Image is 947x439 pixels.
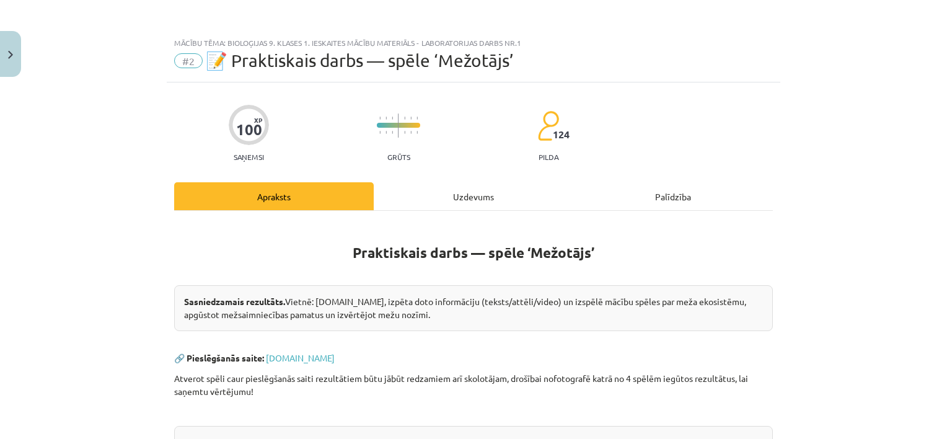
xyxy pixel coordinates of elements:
[206,50,514,71] span: 📝 Praktiskais darbs — spēle ‘Mežotājs’
[379,117,381,120] img: icon-short-line-57e1e144782c952c97e751825c79c345078a6d821885a25fce030b3d8c18986b.svg
[404,117,405,120] img: icon-short-line-57e1e144782c952c97e751825c79c345078a6d821885a25fce030b3d8c18986b.svg
[553,129,570,140] span: 124
[379,131,381,134] img: icon-short-line-57e1e144782c952c97e751825c79c345078a6d821885a25fce030b3d8c18986b.svg
[573,182,773,210] div: Palīdzība
[374,182,573,210] div: Uzdevums
[266,352,335,363] a: [DOMAIN_NAME]
[174,38,773,47] div: Mācību tēma: Bioloģijas 9. klases 1. ieskaites mācību materiāls - laboratorijas darbs nr.1
[254,117,262,123] span: XP
[392,117,393,120] img: icon-short-line-57e1e144782c952c97e751825c79c345078a6d821885a25fce030b3d8c18986b.svg
[416,131,418,134] img: icon-short-line-57e1e144782c952c97e751825c79c345078a6d821885a25fce030b3d8c18986b.svg
[385,117,387,120] img: icon-short-line-57e1e144782c952c97e751825c79c345078a6d821885a25fce030b3d8c18986b.svg
[392,131,393,134] img: icon-short-line-57e1e144782c952c97e751825c79c345078a6d821885a25fce030b3d8c18986b.svg
[174,285,773,331] div: Vietnē: [DOMAIN_NAME], izpēta doto informāciju (teksts/attēli/video) un izspēlē mācību spēles par...
[416,117,418,120] img: icon-short-line-57e1e144782c952c97e751825c79c345078a6d821885a25fce030b3d8c18986b.svg
[537,110,559,141] img: students-c634bb4e5e11cddfef0936a35e636f08e4e9abd3cc4e673bd6f9a4125e45ecb1.svg
[353,244,594,262] strong: Praktiskais darbs — spēle ‘Mežotājs’
[385,131,387,134] img: icon-short-line-57e1e144782c952c97e751825c79c345078a6d821885a25fce030b3d8c18986b.svg
[174,182,374,210] div: Apraksts
[387,153,410,161] p: Grūts
[229,153,269,161] p: Saņemsi
[8,51,13,59] img: icon-close-lesson-0947bae3869378f0d4975bcd49f059093ad1ed9edebbc8119c70593378902aed.svg
[184,296,285,307] strong: Sasniedzamais rezultāts.
[174,352,264,363] strong: 🔗 Pieslēgšanās saite:
[398,113,399,138] img: icon-long-line-d9ea69661e0d244f92f715978eff75569469978d946b2353a9bb055b3ed8787d.svg
[404,131,405,134] img: icon-short-line-57e1e144782c952c97e751825c79c345078a6d821885a25fce030b3d8c18986b.svg
[539,153,558,161] p: pilda
[236,121,262,138] div: 100
[410,117,412,120] img: icon-short-line-57e1e144782c952c97e751825c79c345078a6d821885a25fce030b3d8c18986b.svg
[410,131,412,134] img: icon-short-line-57e1e144782c952c97e751825c79c345078a6d821885a25fce030b3d8c18986b.svg
[174,53,203,68] span: #2
[174,372,773,398] p: Atverot spēli caur pieslēgšanās saiti rezultātiem būtu jābūt redzamiem arī skolotājam, drošībai n...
